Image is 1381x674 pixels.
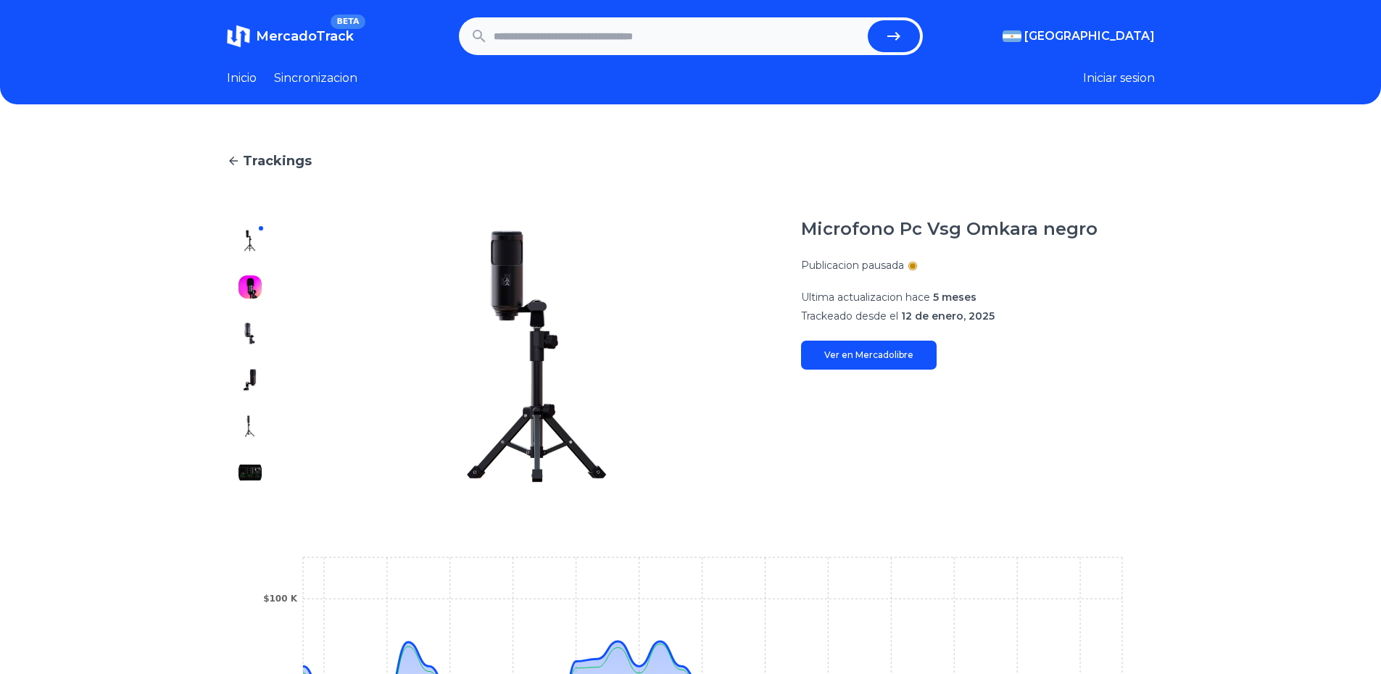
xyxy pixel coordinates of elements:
[331,14,365,29] span: BETA
[256,28,354,44] span: MercadoTrack
[801,341,937,370] a: Ver en Mercadolibre
[933,291,976,304] span: 5 meses
[801,291,930,304] span: Ultima actualizacion hace
[239,368,262,391] img: Microfono Pc Vsg Omkara negro
[801,217,1098,241] h1: Microfono Pc Vsg Omkara negro
[1003,28,1155,45] button: [GEOGRAPHIC_DATA]
[801,309,898,323] span: Trackeado desde el
[239,461,262,484] img: Microfono Pc Vsg Omkara negro
[302,217,772,496] img: Microfono Pc Vsg Omkara negro
[1083,70,1155,87] button: Iniciar sesion
[239,229,262,252] img: Microfono Pc Vsg Omkara negro
[274,70,357,87] a: Sincronizacion
[227,25,250,48] img: MercadoTrack
[227,25,354,48] a: MercadoTrackBETA
[901,309,995,323] span: 12 de enero, 2025
[263,594,298,604] tspan: $100 K
[243,151,312,171] span: Trackings
[801,258,904,272] p: Publicacion pausada
[227,70,257,87] a: Inicio
[1024,28,1155,45] span: [GEOGRAPHIC_DATA]
[239,275,262,299] img: Microfono Pc Vsg Omkara negro
[1003,30,1021,42] img: Argentina
[227,151,1155,171] a: Trackings
[239,415,262,438] img: Microfono Pc Vsg Omkara negro
[239,322,262,345] img: Microfono Pc Vsg Omkara negro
